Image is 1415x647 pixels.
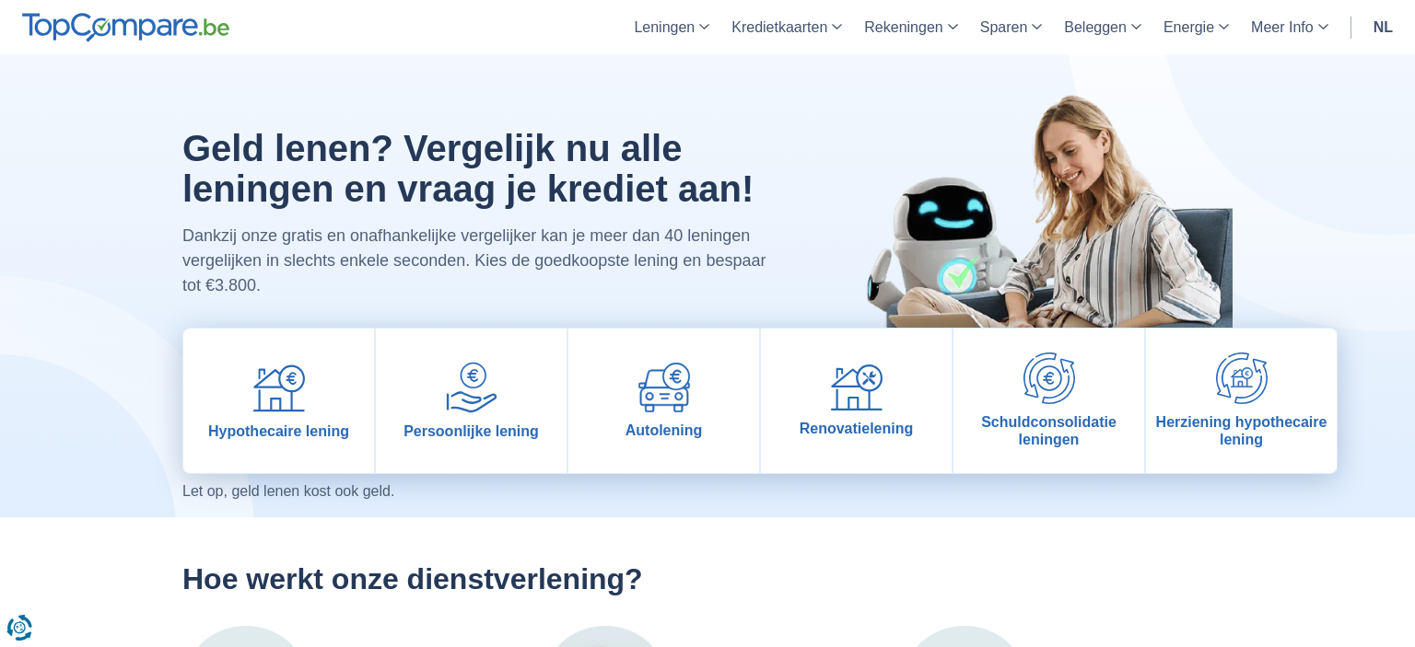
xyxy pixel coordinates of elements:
[961,413,1137,448] span: Schuldconsolidatie leningen
[182,224,784,298] p: Dankzij onze gratis en onafhankelijke vergelijker kan je meer dan 40 leningen vergelijken in slec...
[953,329,1144,473] a: Schuldconsolidatie leningen
[827,54,1233,409] img: image-hero
[831,364,883,411] img: Renovatielening
[403,422,539,440] span: Persoonlijke lening
[376,329,567,473] a: Persoonlijke lening
[182,561,1233,596] h2: Hoe werkt onze dienstverlening?
[1023,352,1075,404] img: Schuldconsolidatie leningen
[1216,352,1268,404] img: Herziening hypothecaire lening
[761,329,952,473] a: Renovatielening
[446,362,497,413] img: Persoonlijke lening
[800,420,914,437] span: Renovatielening
[638,363,690,412] img: Autolening
[183,329,374,473] a: Hypothecaire lening
[1153,413,1329,448] span: Herziening hypothecaire lening
[568,329,759,473] a: Autolening
[1146,329,1337,473] a: Herziening hypothecaire lening
[208,422,349,440] span: Hypothecaire lening
[253,362,305,413] img: Hypothecaire lening
[626,422,703,439] span: Autolening
[22,13,229,42] img: TopCompare
[182,128,784,209] h1: Geld lenen? Vergelijk nu alle leningen en vraag je krediet aan!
